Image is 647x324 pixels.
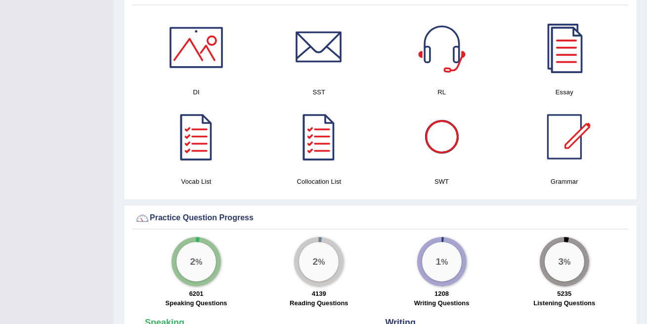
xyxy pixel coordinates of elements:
label: Writing Questions [414,298,470,308]
h4: Collocation List [262,176,375,187]
h4: SWT [386,176,498,187]
big: 3 [558,256,563,267]
div: % [545,242,584,282]
label: Reading Questions [290,298,348,308]
label: Speaking Questions [166,298,227,308]
div: % [422,242,462,282]
strong: 4139 [312,290,326,297]
h4: RL [386,87,498,97]
strong: 1208 [434,290,449,297]
div: Practice Question Progress [135,211,626,226]
strong: 5235 [557,290,571,297]
strong: 6201 [189,290,204,297]
div: % [176,242,216,282]
div: % [299,242,339,282]
h4: SST [262,87,375,97]
label: Listening Questions [533,298,595,308]
big: 2 [190,256,196,267]
big: 2 [313,256,318,267]
h4: Grammar [508,176,621,187]
big: 1 [435,256,441,267]
h4: DI [140,87,253,97]
h4: Essay [508,87,621,97]
h4: Vocab List [140,176,253,187]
